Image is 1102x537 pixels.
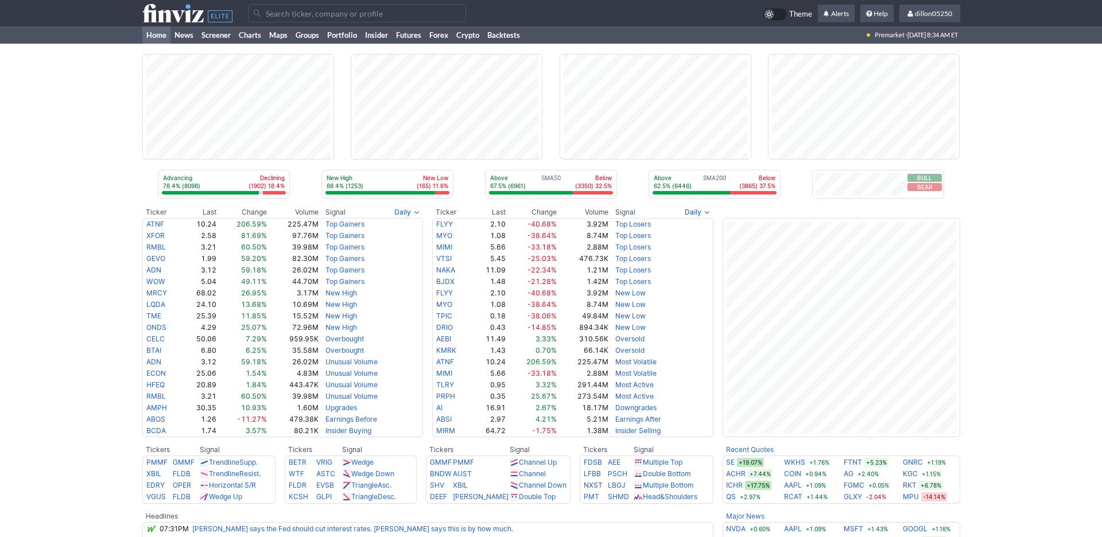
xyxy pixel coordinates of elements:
a: SE [726,457,735,468]
a: Earnings After [615,415,661,423]
span: Daily [394,207,411,218]
a: DRIO [436,323,453,332]
b: Major News [726,512,765,520]
a: TLRY [436,380,454,389]
a: MRCY [146,289,167,297]
span: -38.06% [527,312,557,320]
p: (3350) 32.5% [575,182,612,190]
a: Top Losers [615,277,651,286]
a: AEBI [436,334,451,343]
a: Unusual Volume [325,380,378,389]
span: 25.07% [241,323,267,332]
td: 39.98M [267,242,319,253]
a: EVSB [316,481,334,489]
a: Theme [763,8,812,21]
a: GLPI [316,492,332,501]
td: 10.69M [267,299,319,310]
a: AG [844,468,853,480]
a: ATNF [436,357,454,366]
a: SHMD [608,492,629,501]
a: NVDA [726,523,746,535]
td: 5.66 [472,368,506,379]
a: TriangleAsc. [351,481,391,489]
td: 25.06 [183,368,216,379]
td: 66.14K [557,345,609,356]
span: 206.59% [236,220,267,228]
a: ADN [146,266,161,274]
a: Maps [265,26,292,44]
p: 67.5% (6961) [490,182,526,190]
div: SMA200 [653,174,777,191]
td: 11.49 [472,333,506,345]
a: WKHS [784,457,805,468]
td: 3.92M [557,218,609,230]
span: 206.59% [526,357,557,366]
a: NAKA [436,266,455,274]
a: Screener [197,26,235,44]
a: Channel [519,469,546,478]
td: 2.10 [472,287,506,299]
a: Horizontal S/R [209,481,256,489]
a: AAPL [784,480,802,491]
td: 1.08 [472,299,506,310]
span: -21.28% [527,277,557,286]
th: Ticker [142,207,183,218]
a: Futures [392,26,425,44]
a: Wedge [351,458,374,466]
a: Top Gainers [325,220,364,228]
a: ICHR [726,480,743,491]
td: 1.43 [472,345,506,356]
td: 0.43 [472,322,506,333]
a: Channel Down [519,481,566,489]
a: TrendlineResist. [209,469,261,478]
a: MYO [436,231,452,240]
a: ECON [146,369,166,378]
a: TrendlineSupp. [209,458,258,466]
td: 3.12 [183,264,216,276]
a: Channel Up [519,458,557,466]
a: ASTC [316,469,335,478]
a: LBGJ [608,481,626,489]
span: -40.68% [527,289,557,297]
td: 35.58M [267,345,319,356]
p: Declining [249,174,285,182]
a: PSCH [608,469,627,478]
span: -33.18% [527,369,557,378]
a: PMT [584,492,599,501]
a: Unusual Volume [325,392,378,400]
a: GEVO [146,254,165,263]
a: COIN [784,468,801,480]
span: 13.68% [241,300,267,309]
td: 26.02M [267,356,319,368]
td: 1.08 [472,230,506,242]
td: 50.06 [183,333,216,345]
a: TME [146,312,161,320]
span: Daily [685,207,701,218]
td: 25.39 [183,310,216,322]
td: 82.30M [267,253,319,264]
span: 60.50% [241,243,267,251]
a: BCDA [146,426,166,435]
td: 3.12 [183,356,216,368]
b: Recent Quotes [726,445,774,454]
a: MYO [436,300,452,309]
a: BNDW [430,469,452,478]
td: 3.17M [267,287,319,299]
a: Top Losers [615,220,651,228]
td: 2.88M [557,242,609,253]
a: Home [142,26,170,44]
span: -33.18% [527,243,557,251]
td: 1.99 [183,253,216,264]
p: 62.5% (6446) [654,182,692,190]
span: Desc. [378,492,396,501]
span: 6.25% [246,346,267,355]
a: ABSI [436,415,452,423]
a: MIMI [436,243,452,251]
p: Below [739,174,775,182]
td: 11.09 [472,264,506,276]
a: Top Losers [615,254,651,263]
span: Trendline [209,458,239,466]
td: 0.95 [472,379,506,391]
div: SMA50 [489,174,613,191]
p: (1902) 18.4% [249,182,285,190]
